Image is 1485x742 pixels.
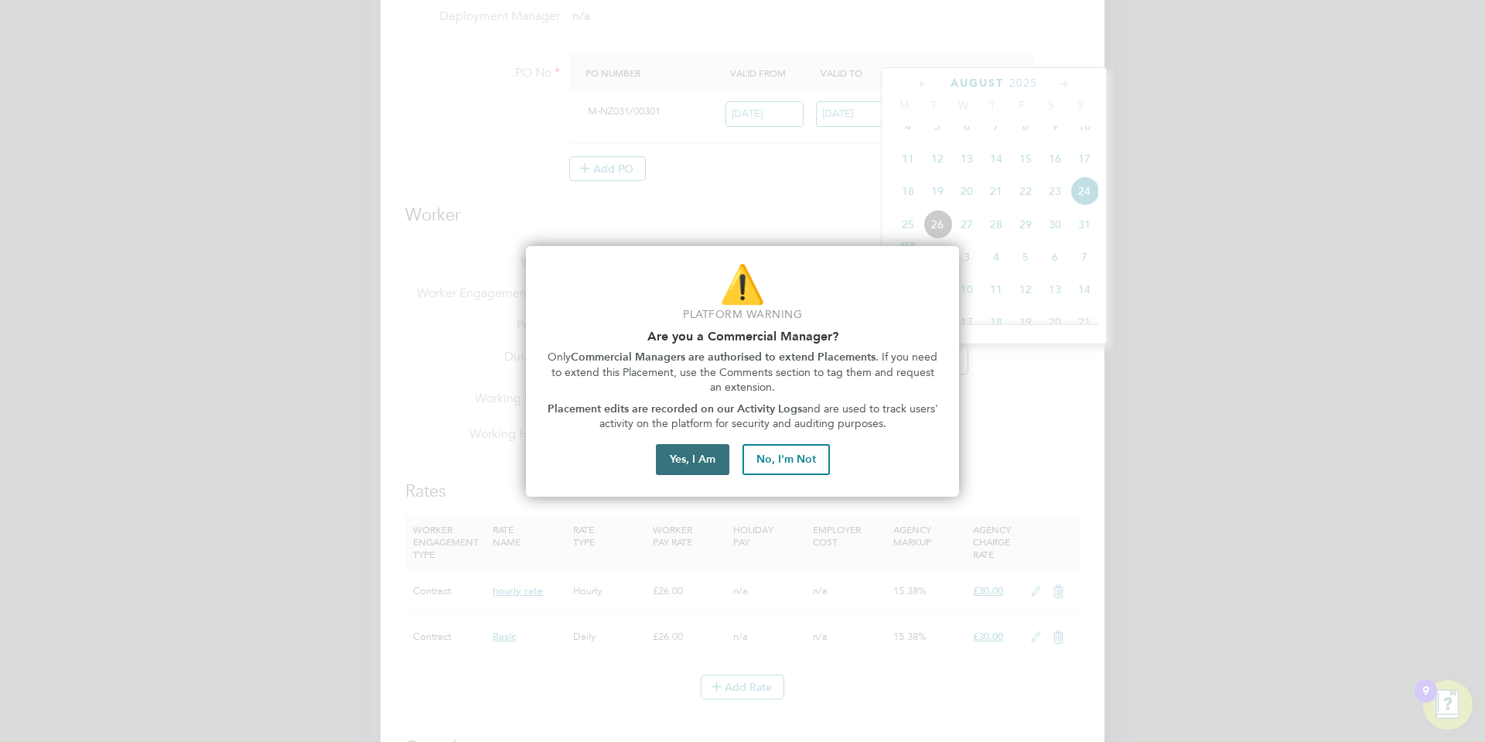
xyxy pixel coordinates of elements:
[526,246,959,497] div: Are you part of the Commercial Team?
[551,350,941,394] span: . If you need to extend this Placement, use the Comments section to tag them and request an exten...
[571,350,876,364] strong: Commercial Managers are authorised to extend Placements
[742,444,830,475] button: No, I'm Not
[548,402,802,415] strong: Placement edits are recorded on our Activity Logs
[548,350,571,364] span: Only
[544,307,940,323] p: Platform Warning
[544,329,940,344] h2: Are you a Commercial Manager?
[544,258,940,310] p: ⚠️
[656,444,729,475] button: Yes, I Am
[599,402,941,431] span: and are used to track users' activity on the platform for security and auditing purposes.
